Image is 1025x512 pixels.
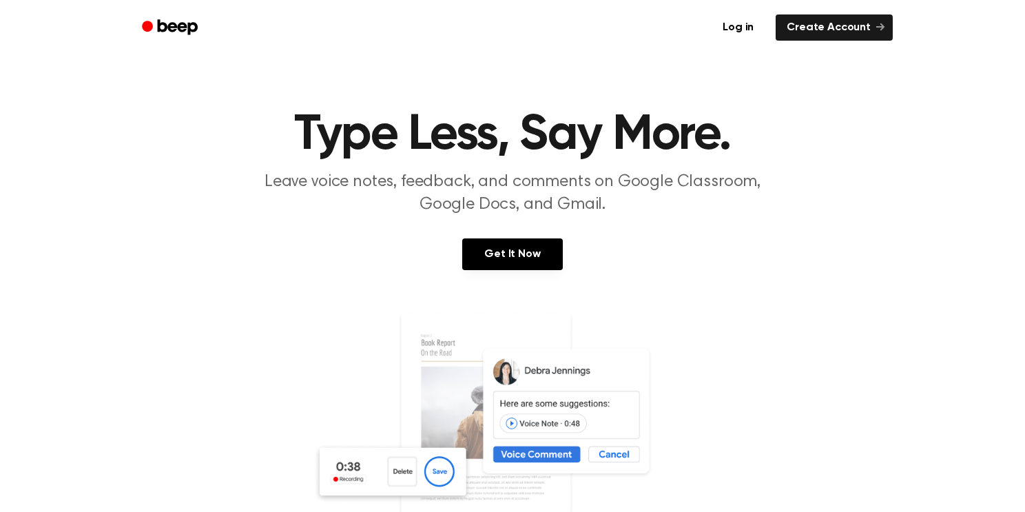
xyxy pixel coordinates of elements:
[160,110,865,160] h1: Type Less, Say More.
[132,14,210,41] a: Beep
[462,238,562,270] a: Get It Now
[709,12,767,43] a: Log in
[776,14,893,41] a: Create Account
[248,171,777,216] p: Leave voice notes, feedback, and comments on Google Classroom, Google Docs, and Gmail.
